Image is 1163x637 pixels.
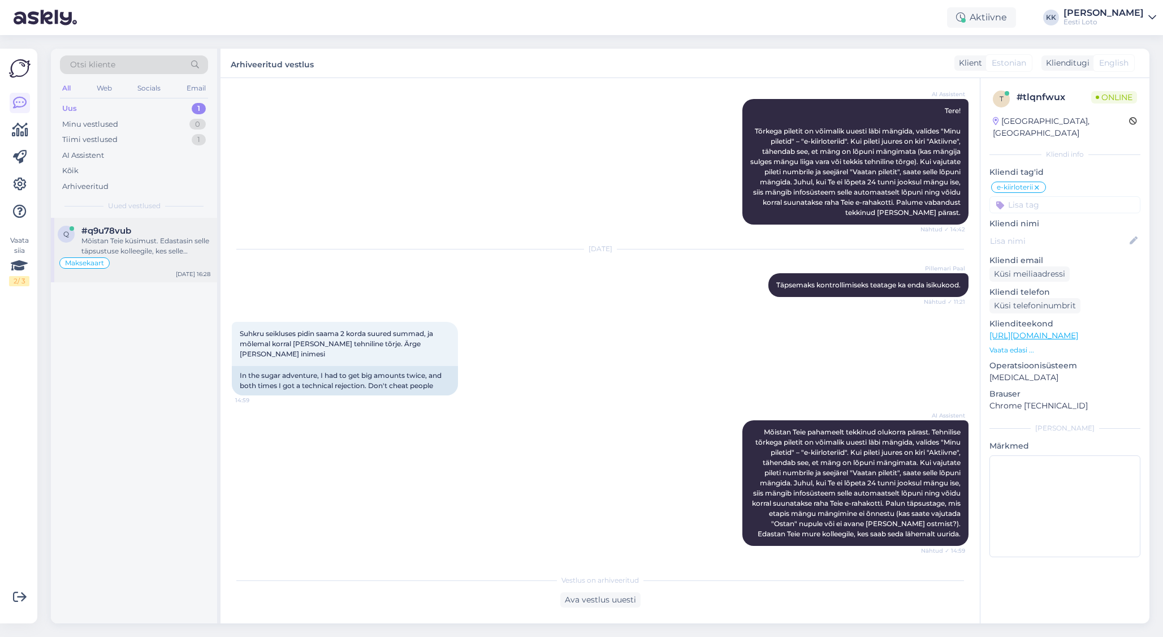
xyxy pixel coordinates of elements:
span: Uued vestlused [108,201,161,211]
div: 1 [192,103,206,114]
input: Lisa nimi [990,235,1127,247]
p: Chrome [TECHNICAL_ID] [989,400,1140,412]
div: 0 [189,119,206,130]
p: Vaata edasi ... [989,345,1140,355]
img: Askly Logo [9,58,31,79]
span: Maksekaart [65,260,104,266]
div: KK [1043,10,1059,25]
p: Kliendi tag'id [989,166,1140,178]
div: Eesti Loto [1063,18,1144,27]
div: [DATE] 16:28 [176,270,210,278]
label: Arhiveeritud vestlus [231,55,314,71]
a: [PERSON_NAME]Eesti Loto [1063,8,1156,27]
span: Online [1091,91,1137,104]
span: t [1000,94,1004,103]
div: Mõistan Teie küsimust. Edastasin selle täpsustuse kolleegile, kes selle teemaga tegeleb. Vastus v... [81,236,210,256]
div: [DATE] [232,244,969,254]
div: All [60,81,73,96]
p: Kliendi email [989,255,1140,266]
span: English [1099,57,1129,69]
span: AI Assistent [923,411,965,420]
div: [PERSON_NAME] [1063,8,1144,18]
div: Email [184,81,208,96]
div: Kõik [62,165,79,177]
div: Arhiveeritud [62,181,109,192]
div: [PERSON_NAME] [989,423,1140,433]
span: 14:59 [235,396,278,404]
div: Socials [135,81,163,96]
a: [URL][DOMAIN_NAME] [989,330,1078,341]
div: Klienditugi [1041,57,1089,69]
div: AI Assistent [62,150,104,161]
div: Küsi meiliaadressi [989,266,1070,282]
div: Uus [62,103,77,114]
div: Tiimi vestlused [62,134,118,145]
span: Estonian [992,57,1026,69]
span: AI Assistent [923,90,965,98]
p: Operatsioonisüsteem [989,360,1140,372]
span: Vestlus on arhiveeritud [561,575,639,586]
div: In the sugar adventure, I had to get big amounts twice, and both times I got a technical rejectio... [232,366,458,395]
span: Nähtud ✓ 14:42 [920,225,965,234]
p: [MEDICAL_DATA] [989,372,1140,384]
div: Web [94,81,114,96]
div: 1 [192,134,206,145]
div: # tlqnfwux [1017,91,1091,104]
p: Kliendi nimi [989,218,1140,230]
span: q [63,230,69,238]
div: Küsi telefoninumbrit [989,298,1080,313]
p: Märkmed [989,440,1140,452]
div: Minu vestlused [62,119,118,130]
span: Suhkru seikluses pidin saama 2 korda suured summad, ja mõlemal korral [PERSON_NAME] tehniline tõr... [240,329,435,358]
div: Vaata siia [9,235,29,286]
span: e-kiirloterii [997,184,1033,191]
div: Kliendi info [989,149,1140,160]
div: [GEOGRAPHIC_DATA], [GEOGRAPHIC_DATA] [993,115,1129,139]
span: Pillemari Paal [923,264,965,273]
span: Tere! Tõrkega piletit on võimalik uuesti läbi mängida, valides "Minu piletid" – "e-kiirloteriid".... [750,106,962,217]
div: Klient [954,57,982,69]
input: Lisa tag [989,196,1140,213]
p: Brauser [989,388,1140,400]
div: Ava vestlus uuesti [560,592,641,608]
span: Nähtud ✓ 14:59 [921,546,965,555]
p: Kliendi telefon [989,286,1140,298]
span: Täpsemaks kontrollimiseks teatage ka enda isikukood. [776,281,961,289]
span: #q9u78vub [81,226,131,236]
span: Mõistan Teie pahameelt tekkinud olukorra pärast. Tehnilise tõrkega piletit on võimalik uuesti läb... [752,428,962,538]
div: Aktiivne [947,7,1016,28]
div: 2 / 3 [9,276,29,286]
span: Nähtud ✓ 11:21 [923,298,965,306]
p: Klienditeekond [989,318,1140,330]
span: Otsi kliente [70,59,115,71]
